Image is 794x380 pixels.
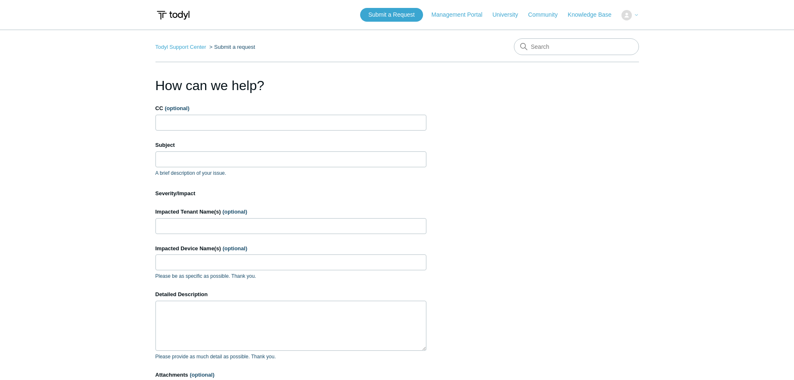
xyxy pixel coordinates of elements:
a: Management Portal [431,10,491,19]
li: Todyl Support Center [155,44,208,50]
label: CC [155,104,426,113]
a: Knowledge Base [568,10,620,19]
label: Detailed Description [155,290,426,299]
span: (optional) [223,245,247,252]
p: Please provide as much detail as possible. Thank you. [155,353,426,360]
input: Search [514,38,639,55]
a: Todyl Support Center [155,44,206,50]
label: Impacted Device Name(s) [155,244,426,253]
label: Attachments [155,371,426,379]
img: Todyl Support Center Help Center home page [155,8,191,23]
a: Submit a Request [360,8,423,22]
span: (optional) [165,105,189,111]
label: Subject [155,141,426,149]
a: Community [528,10,566,19]
a: University [492,10,526,19]
p: A brief description of your issue. [155,169,426,177]
p: Please be as specific as possible. Thank you. [155,272,426,280]
label: Impacted Tenant Name(s) [155,208,426,216]
span: (optional) [190,372,214,378]
li: Submit a request [208,44,255,50]
span: (optional) [223,209,247,215]
h1: How can we help? [155,75,426,96]
label: Severity/Impact [155,189,426,198]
